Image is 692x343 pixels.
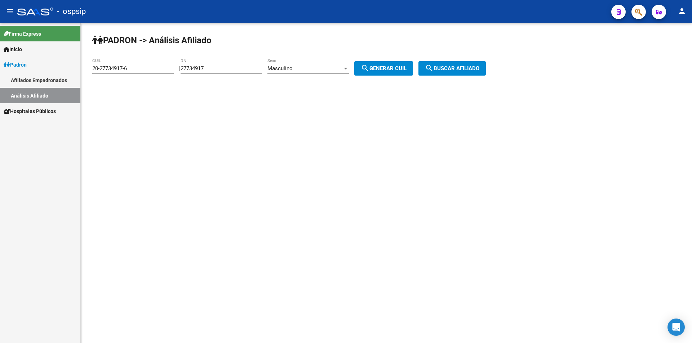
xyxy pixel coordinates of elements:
[4,30,41,38] span: Firma Express
[4,107,56,115] span: Hospitales Públicos
[92,35,212,45] strong: PADRON -> Análisis Afiliado
[425,65,479,72] span: Buscar afiliado
[418,61,486,76] button: Buscar afiliado
[667,319,685,336] div: Open Intercom Messenger
[361,65,407,72] span: Generar CUIL
[354,61,413,76] button: Generar CUIL
[4,45,22,53] span: Inicio
[179,65,418,72] div: |
[361,64,369,72] mat-icon: search
[6,7,14,15] mat-icon: menu
[4,61,27,69] span: Padrón
[267,65,293,72] span: Masculino
[678,7,686,15] mat-icon: person
[425,64,434,72] mat-icon: search
[57,4,86,19] span: - ospsip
